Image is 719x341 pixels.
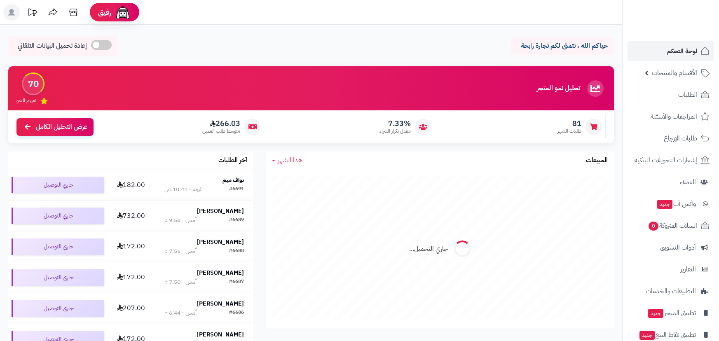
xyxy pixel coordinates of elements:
span: جديد [639,331,655,340]
strong: [PERSON_NAME] [197,299,244,308]
span: تقييم النمو [16,97,36,104]
td: 182.00 [108,170,155,200]
img: ai-face.png [115,4,131,21]
div: أمس - 7:50 م [164,278,197,286]
span: التطبيقات والخدمات [646,285,696,297]
span: العملاء [680,176,696,188]
span: إشعارات التحويلات البنكية [635,154,697,166]
span: طلبات الإرجاع [664,133,697,144]
div: أمس - 6:44 م [164,309,197,317]
h3: تحليل نمو المتجر [537,85,580,92]
a: طلبات الإرجاع [628,128,714,148]
a: إشعارات التحويلات البنكية [628,150,714,170]
a: التطبيقات والخدمات [628,281,714,301]
a: أدوات التسويق [628,238,714,257]
span: عرض التحليل الكامل [36,122,87,132]
span: 81 [557,119,581,128]
span: جديد [657,200,672,209]
span: طلبات الشهر [557,128,581,135]
div: جاري التوصيل [12,269,104,286]
td: 207.00 [108,293,155,324]
div: #6688 [229,247,244,255]
h3: آخر الطلبات [218,157,247,164]
a: تطبيق المتجرجديد [628,303,714,323]
div: أمس - 9:58 م [164,216,197,224]
span: المراجعات والأسئلة [651,111,697,122]
a: عرض التحليل الكامل [16,118,94,136]
div: أمس - 7:56 م [164,247,197,255]
span: تطبيق المتجر [647,307,696,319]
div: جاري التحميل... [409,244,448,254]
span: لوحة التحكم [667,45,697,57]
a: الطلبات [628,85,714,105]
strong: [PERSON_NAME] [197,269,244,277]
a: التقارير [628,259,714,279]
span: الطلبات [678,89,697,100]
span: التقارير [680,264,696,275]
span: تطبيق نقاط البيع [639,329,696,341]
strong: [PERSON_NAME] [197,330,244,339]
p: حياكم الله ، نتمنى لكم تجارة رابحة [517,41,608,51]
a: لوحة التحكم [628,41,714,61]
div: جاري التوصيل [12,238,104,255]
div: #6686 [229,309,244,317]
strong: [PERSON_NAME] [197,238,244,246]
a: العملاء [628,172,714,192]
a: وآتس آبجديد [628,194,714,214]
td: 732.00 [108,201,155,231]
span: هذا الشهر [278,155,302,165]
div: جاري التوصيل [12,300,104,317]
span: رفيق [98,7,111,17]
h3: المبيعات [586,157,608,164]
span: 7.33% [379,119,411,128]
a: السلات المتروكة0 [628,216,714,236]
div: جاري التوصيل [12,177,104,193]
a: تحديثات المنصة [22,4,42,23]
span: الأقسام والمنتجات [652,67,697,79]
a: هذا الشهر [272,156,302,165]
a: المراجعات والأسئلة [628,107,714,126]
span: إعادة تحميل البيانات التلقائي [18,41,87,51]
div: #6691 [229,185,244,194]
td: 172.00 [108,262,155,293]
span: أدوات التسويق [660,242,696,253]
span: وآتس آب [656,198,696,210]
span: السلات المتروكة [648,220,697,231]
strong: نواف ميم [222,176,244,185]
div: اليوم - 10:41 ص [164,185,203,194]
div: #6689 [229,216,244,224]
strong: [PERSON_NAME] [197,207,244,215]
div: #6687 [229,278,244,286]
span: متوسط طلب العميل [202,128,240,135]
span: جديد [648,309,663,318]
div: جاري التوصيل [12,208,104,224]
span: 0 [649,222,658,231]
span: معدل تكرار الشراء [379,128,411,135]
span: 266.03 [202,119,240,128]
td: 172.00 [108,231,155,262]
